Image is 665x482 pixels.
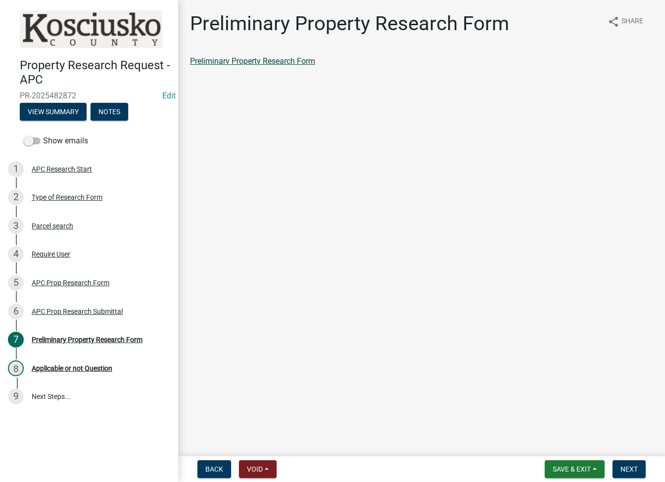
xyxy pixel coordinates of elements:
[8,275,24,291] div: 5
[190,12,509,36] h1: Preliminary Property Research Form
[197,460,231,478] button: Back
[553,465,591,473] span: Save & Exit
[8,218,24,234] div: 3
[239,460,277,478] button: Void
[32,336,142,343] div: Preliminary Property Research Form
[162,91,176,100] a: Edit
[8,161,24,177] div: 1
[162,91,176,100] wm-modal-confirm: Edit Application Number
[20,108,87,116] wm-modal-confirm: Summary
[91,108,128,116] wm-modal-confirm: Notes
[32,194,102,201] div: Type of Research Form
[620,465,638,473] span: Next
[20,103,87,121] button: View Summary
[8,189,24,205] div: 2
[8,332,24,348] div: 7
[20,58,170,87] h4: Property Research Request - APC
[32,365,112,372] div: Applicable or not Question
[24,135,88,147] label: Show emails
[20,91,158,100] span: PR-2025482872
[32,279,109,286] div: APC Prop Research Form
[32,251,70,258] div: Require User
[32,308,123,315] div: APC Prop Research Submittal
[20,10,162,48] img: Kosciusko County, Indiana
[8,246,24,262] div: 4
[8,304,24,319] div: 6
[8,389,24,404] div: 9
[545,460,605,478] button: Save & Exit
[190,56,315,66] a: Preliminary Property Research Form
[32,222,73,229] div: Parcel search
[8,360,24,376] div: 8
[608,16,619,28] i: share
[91,103,128,121] button: Notes
[247,465,263,473] span: Void
[621,16,643,28] span: Share
[205,465,223,473] span: Back
[600,12,651,31] button: shareShare
[32,166,92,173] div: APC Research Start
[613,460,646,478] button: Next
